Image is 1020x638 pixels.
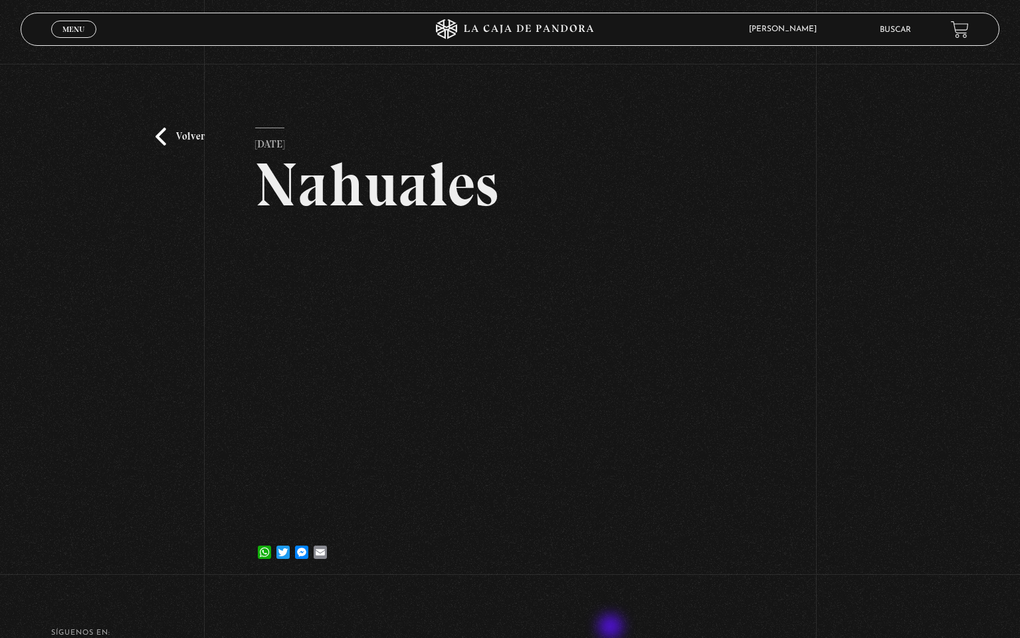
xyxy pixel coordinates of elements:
[58,37,89,46] span: Cerrar
[880,26,911,34] a: Buscar
[51,629,969,637] h4: SÍguenos en:
[311,532,330,559] a: Email
[255,235,764,522] iframe: Dailymotion video player – Nahuales (72)
[951,21,969,39] a: View your shopping cart
[292,532,311,559] a: Messenger
[742,25,830,33] span: [PERSON_NAME]
[155,128,205,146] a: Volver
[62,25,84,33] span: Menu
[255,532,274,559] a: WhatsApp
[255,128,284,154] p: [DATE]
[255,154,764,215] h2: Nahuales
[274,532,292,559] a: Twitter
